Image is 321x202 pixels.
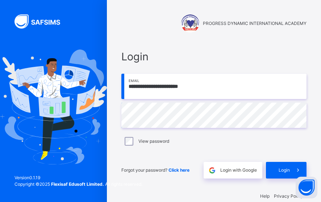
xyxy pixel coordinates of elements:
a: Help [260,193,270,199]
a: Privacy Policy [274,193,303,199]
label: View password [138,138,169,145]
span: TOTAL EXPECTED [13,182,55,187]
th: item [38,113,210,120]
img: receipt.26f346b57495a98c98ef9b0bc63aa4d8.svg [220,11,243,20]
span: ₦ 183,500 [211,121,233,126]
span: ₦ 278,500.00 [278,182,310,187]
div: EVENT [38,143,210,149]
span: Login [121,49,307,64]
span: ₦ 15,000 [211,143,230,149]
span: Discount [13,171,33,176]
div: TUITION [38,120,210,126]
span: PROGRESS DYNAMIC INTERNATIONAL ACADEMY [156,46,312,54]
div: PTA LEVY [38,150,210,157]
img: google.396cfc9801f0270233282035f929180a.svg [208,166,216,175]
span: ₦ 5,000 [211,136,228,141]
span: Previously Paid Amount [13,192,64,197]
div: EDUMAT [38,128,210,134]
strong: Flexisaf Edusoft Limited. [51,181,104,187]
span: Login [279,167,290,173]
button: Open asap [296,177,317,198]
span: Login with Google [220,167,257,173]
th: unit price [210,113,303,120]
span: Copyright © 2025 All rights reserved. [14,181,142,187]
img: SAFSIMS Logo [14,14,69,29]
a: Click here [168,167,189,173]
img: PROGRESS DYNAMIC INTERNATIONAL ACADEMY [223,24,241,42]
span: ₦ 0.00 [278,171,292,176]
span: ₦ 70,000 [211,128,230,133]
span: PROGRESS DYNAMIC INTERNATIONAL ACADEMY [203,20,307,27]
span: ₦ 0.00 [278,192,292,197]
span: ₦ 5,000 [211,151,228,156]
span: Version 0.1.19 [14,175,142,181]
span: [DATE]-[DATE] / First Term [17,77,73,82]
div: SCHOOL SOFTWARE [38,135,210,142]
